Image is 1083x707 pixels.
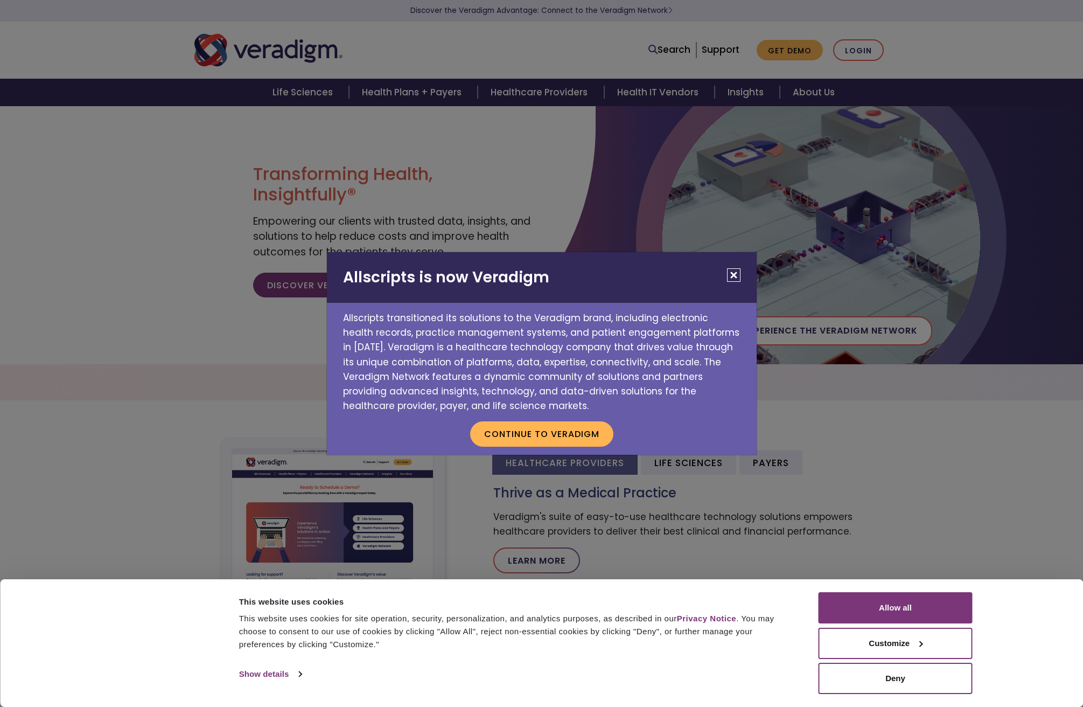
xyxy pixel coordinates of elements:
[470,421,613,446] button: Continue to Veradigm
[727,268,740,282] button: Close
[677,614,736,623] a: Privacy Notice
[239,666,302,682] a: Show details
[239,612,794,651] div: This website uses cookies for site operation, security, personalization, and analytics purposes, ...
[239,595,794,608] div: This website uses cookies
[327,252,757,303] h2: Allscripts is now Veradigm
[819,592,973,623] button: Allow all
[327,303,757,413] p: Allscripts transitioned its solutions to the Veradigm brand, including electronic health records,...
[819,628,973,659] button: Customize
[819,663,973,694] button: Deny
